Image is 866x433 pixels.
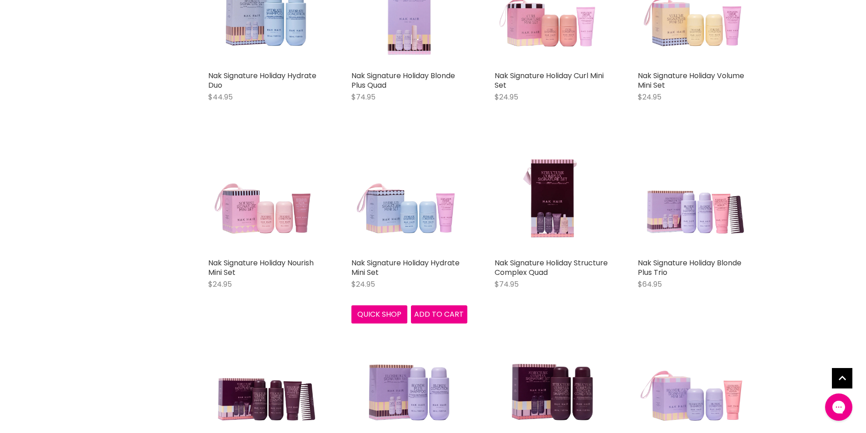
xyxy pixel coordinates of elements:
span: $24.95 [351,279,375,289]
span: $64.95 [638,279,662,289]
img: Nak Signature Holiday Structure Complex Quad [495,138,611,254]
iframe: Gorgias live chat messenger [821,390,857,424]
a: Nak Signature Holiday Structure Complex Quad [495,258,608,278]
a: Nak Signature Holiday Hydrate Duo [208,70,316,90]
a: Nak Signature Holiday Curl Mini Set [495,70,604,90]
img: Nak Signature Holiday Nourish Mini Set [208,138,324,254]
img: Nak Signature Holiday Blonde Plus Trio [638,138,754,254]
span: Add to cart [414,309,464,319]
button: Add to cart [411,305,467,324]
span: $24.95 [208,279,232,289]
a: Nak Signature Holiday Blonde Plus Quad [351,70,455,90]
a: Nak Signature Holiday Blonde Plus Trio [638,258,741,278]
span: $74.95 [495,279,519,289]
button: Quick shop [351,305,408,324]
img: Nak Signature Holiday Hydrate Mini Set [351,138,467,254]
a: Nak Signature Holiday Volume Mini Set [638,70,744,90]
a: Nak Signature Holiday Hydrate Mini Set [351,258,460,278]
span: $24.95 [638,92,661,102]
span: $44.95 [208,92,233,102]
span: $24.95 [495,92,518,102]
span: $74.95 [351,92,375,102]
a: Nak Signature Holiday Nourish Mini Set [208,258,314,278]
